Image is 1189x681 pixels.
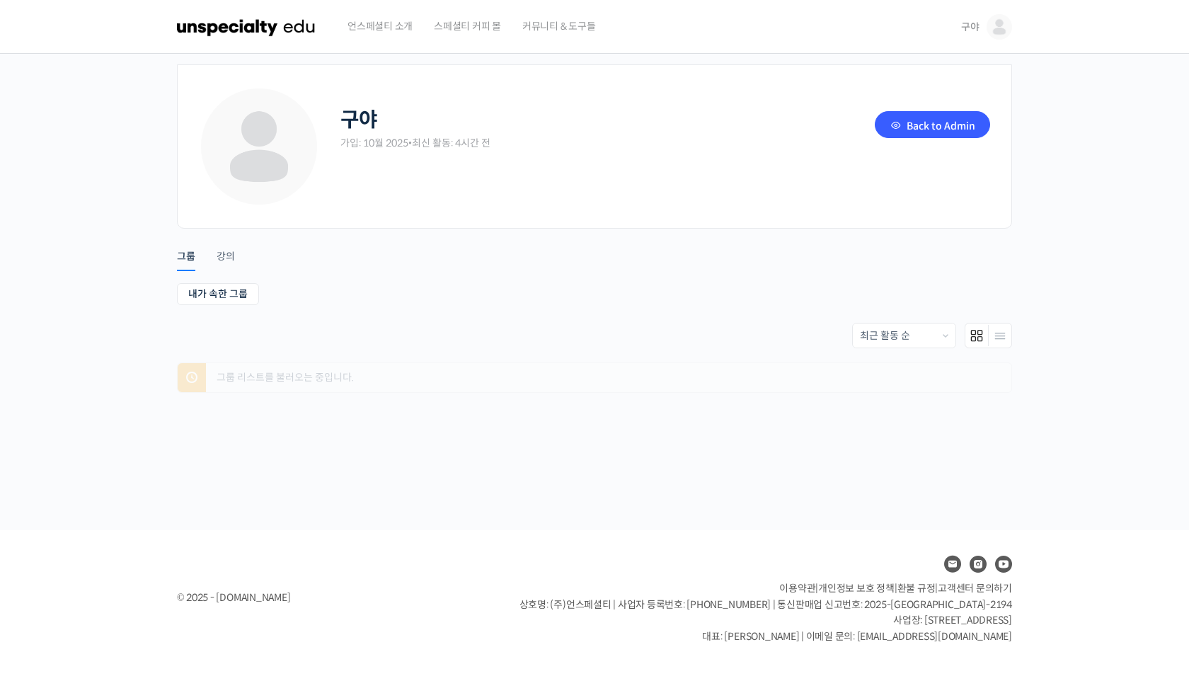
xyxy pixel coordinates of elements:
[199,86,319,207] img: Profile photo of youngflood1760069377
[779,582,815,595] a: 이용약관
[213,363,1011,392] p: 그룹 리스트를 불러오는 중입니다.
[177,283,259,305] a: 내가 속한 그룹
[177,250,195,271] div: 그룹
[938,582,1012,595] span: 고객센터 문의하기
[217,250,235,271] div: 강의
[519,580,1012,644] p: | | | 상호명: (주)언스페셜티 | 사업자 등록번호: [PHONE_NUMBER] | 통신판매업 신고번호: 2025-[GEOGRAPHIC_DATA]-2194 사업장: [ST...
[818,582,895,595] a: 개인정보 보호 정책
[340,137,870,150] div: 가입: 10월 2025 최신 활동: 4시간 전
[177,232,195,268] a: 그룹
[217,232,235,268] a: 강의
[177,588,484,607] div: © 2025 - [DOMAIN_NAME]
[177,283,1012,309] nav: Sub Menu
[875,111,990,138] a: Back to Admin
[340,108,377,132] h2: 구야
[897,582,936,595] a: 환불 규정
[177,232,1012,268] nav: Primary menu
[408,137,412,149] span: •
[961,21,980,33] span: 구야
